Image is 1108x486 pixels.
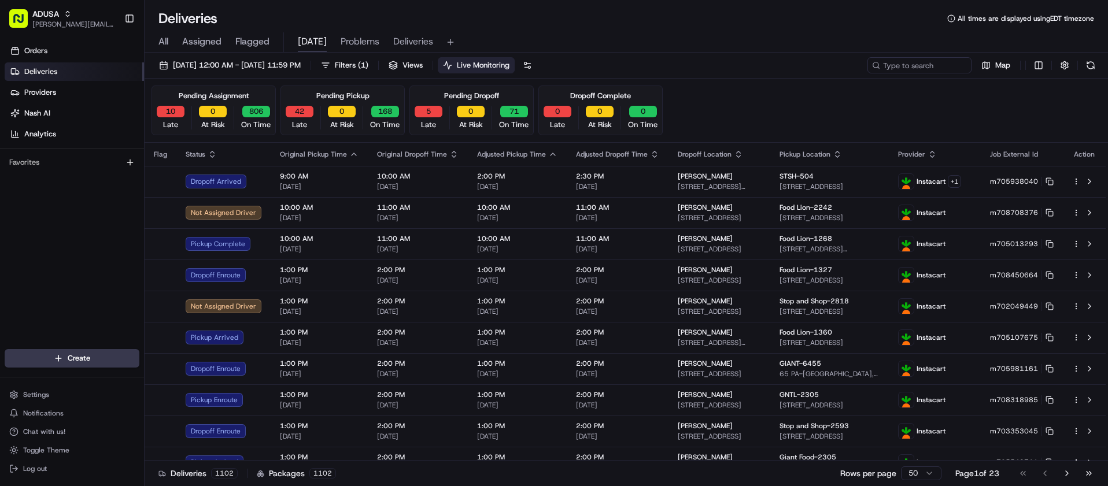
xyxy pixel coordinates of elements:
span: Food Lion-2242 [780,203,832,212]
span: Orders [24,46,47,56]
span: [DATE] [477,276,557,285]
img: profile_instacart_ahold_partner.png [899,361,914,376]
input: Type to search [867,57,972,73]
span: [DATE] [280,432,359,441]
span: [DATE] [377,276,459,285]
span: Live Monitoring [457,60,509,71]
span: [DATE] [280,244,359,254]
span: Adjusted Pickup Time [477,150,546,159]
span: 10:00 AM [477,203,557,212]
button: 10 [157,106,184,117]
span: 1:00 PM [280,359,359,368]
span: Create [68,353,90,363]
img: profile_instacart_ahold_partner.png [899,236,914,251]
span: 1:00 PM [477,452,557,462]
span: 2:00 PM [377,390,459,399]
span: Nash AI [24,108,50,118]
button: [DATE] 12:00 AM - [DATE] 11:59 PM [154,57,306,73]
a: Providers [5,83,144,102]
div: 1102 [211,468,238,478]
span: 2:00 PM [477,172,557,181]
div: Pending Dropoff5Late0At Risk71On Time [409,86,534,135]
span: Instacart [917,364,946,373]
span: [STREET_ADDRESS][PERSON_NAME] [678,182,761,191]
button: Live Monitoring [438,57,515,73]
span: [DATE] [280,400,359,410]
span: [DATE] [477,338,557,347]
div: Pending Assignment [179,91,249,101]
span: Knowledge Base [23,168,88,179]
span: All times are displayed using EDT timezone [958,14,1094,23]
span: m705938040 [990,177,1038,186]
span: At Risk [330,120,354,130]
a: Powered byPylon [82,195,140,205]
div: Favorites [5,153,139,172]
span: At Risk [459,120,483,130]
span: [PERSON_NAME] [678,359,733,368]
span: Job External Id [990,150,1038,159]
span: [DATE] 12:00 AM - [DATE] 11:59 PM [173,60,301,71]
span: [DATE] [377,400,459,410]
button: Filters(1) [316,57,374,73]
span: [DATE] [576,213,659,222]
span: All [158,35,168,49]
p: Welcome 👋 [12,46,210,65]
img: profile_instacart_ahold_partner.png [899,174,914,189]
span: Deliveries [24,66,57,77]
span: Pylon [115,196,140,205]
span: Stop and Shop-2593 [780,421,849,431]
p: Rows per page [840,468,896,479]
span: On Time [628,120,658,130]
span: [STREET_ADDRESS] [780,338,880,347]
span: [PERSON_NAME] [678,452,733,462]
span: 11:00 AM [576,234,659,243]
span: [DATE] [477,213,557,222]
span: Flagged [235,35,269,49]
span: [DATE] [477,244,557,254]
span: 10:00 AM [377,172,459,181]
span: m702049449 [990,302,1038,311]
span: [DATE] [280,369,359,379]
div: Pending Pickup42Late0At Risk168On Time [280,86,405,135]
span: 2:00 PM [576,265,659,274]
span: Late [550,120,565,130]
span: At Risk [201,120,225,130]
span: 2:00 PM [576,452,659,462]
span: Problems [341,35,379,49]
span: [DATE] [576,369,659,379]
span: [STREET_ADDRESS][PERSON_NAME] [678,338,761,347]
span: Instacart [917,395,946,405]
span: 2:00 PM [377,265,459,274]
img: profile_instacart_ahold_partner.png [899,455,914,470]
span: Providers [24,87,56,98]
span: Instacart [917,458,946,467]
span: 65 PA-[GEOGRAPHIC_DATA], [GEOGRAPHIC_DATA] [780,369,880,379]
div: Dropoff Complete0Late0At Risk0On Time [538,86,663,135]
span: m705013293 [990,239,1038,248]
span: 2:00 PM [377,452,459,462]
div: Packages [257,468,336,479]
div: Pending Pickup [316,91,370,101]
div: Deliveries [158,468,238,479]
img: profile_instacart_ahold_partner.png [899,424,914,439]
span: Deliveries [393,35,433,49]
span: Food Lion-1327 [780,265,832,274]
span: [DATE] [280,213,359,222]
button: 0 [586,106,614,117]
span: 2:00 PM [377,359,459,368]
span: At Risk [588,120,612,130]
h1: Deliveries [158,9,217,28]
button: Start new chat [197,114,210,128]
span: [DATE] [576,182,659,191]
span: [PERSON_NAME] [678,234,733,243]
a: Analytics [5,125,144,143]
span: [STREET_ADDRESS] [678,244,761,254]
button: m708708376 [990,208,1054,217]
span: Filters [335,60,368,71]
button: m705107675 [990,333,1054,342]
img: 1736555255976-a54dd68f-1ca7-489b-9aae-adbdc363a1c4 [12,110,32,131]
span: Flag [154,150,167,159]
img: profile_instacart_ahold_partner.png [899,392,914,407]
span: [PERSON_NAME][EMAIL_ADDRESS][PERSON_NAME][DOMAIN_NAME] [32,20,115,29]
span: [DATE] [576,307,659,316]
